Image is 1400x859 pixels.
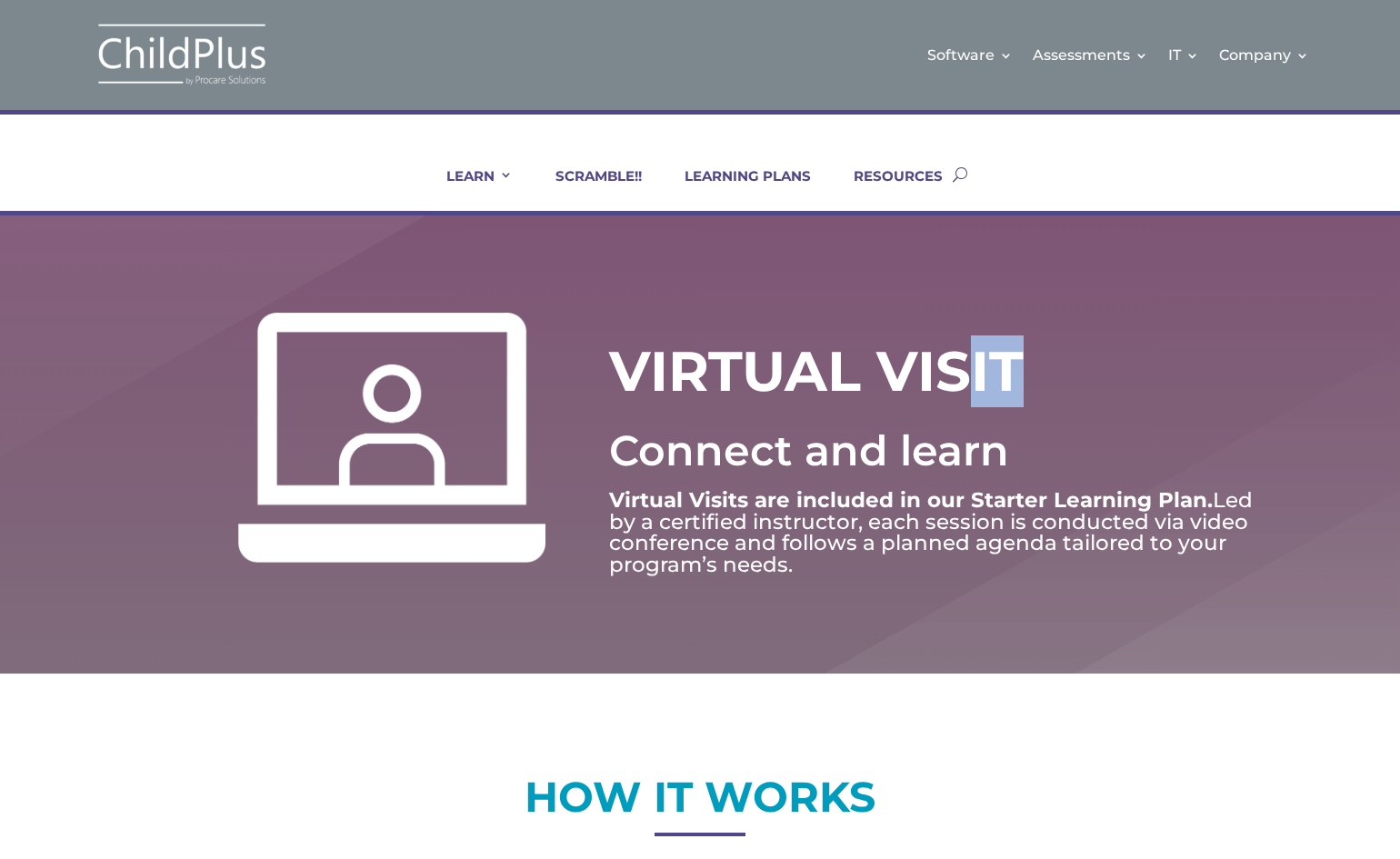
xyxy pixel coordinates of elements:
[1168,18,1199,92] a: IT
[609,335,1091,416] h1: VIRTUAL VISIT
[533,167,642,211] a: SCRAMBLE!!
[424,167,513,211] a: LEARN
[609,411,1282,490] p: Connect and learn
[1033,18,1148,92] a: Assessments
[1219,18,1309,92] a: Company
[118,770,1282,834] h2: HOW IT WORKS
[662,167,811,211] a: LEARNING PLANS
[609,487,1213,513] strong: Virtual Visits are included in our Starter Learning Plan.
[238,313,545,563] img: virtual-visit-white
[609,487,1253,577] span: Led by a certified instructor, each session is conducted via video conference and follows a plann...
[831,167,943,211] a: RESOURCES
[927,18,1013,92] a: Software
